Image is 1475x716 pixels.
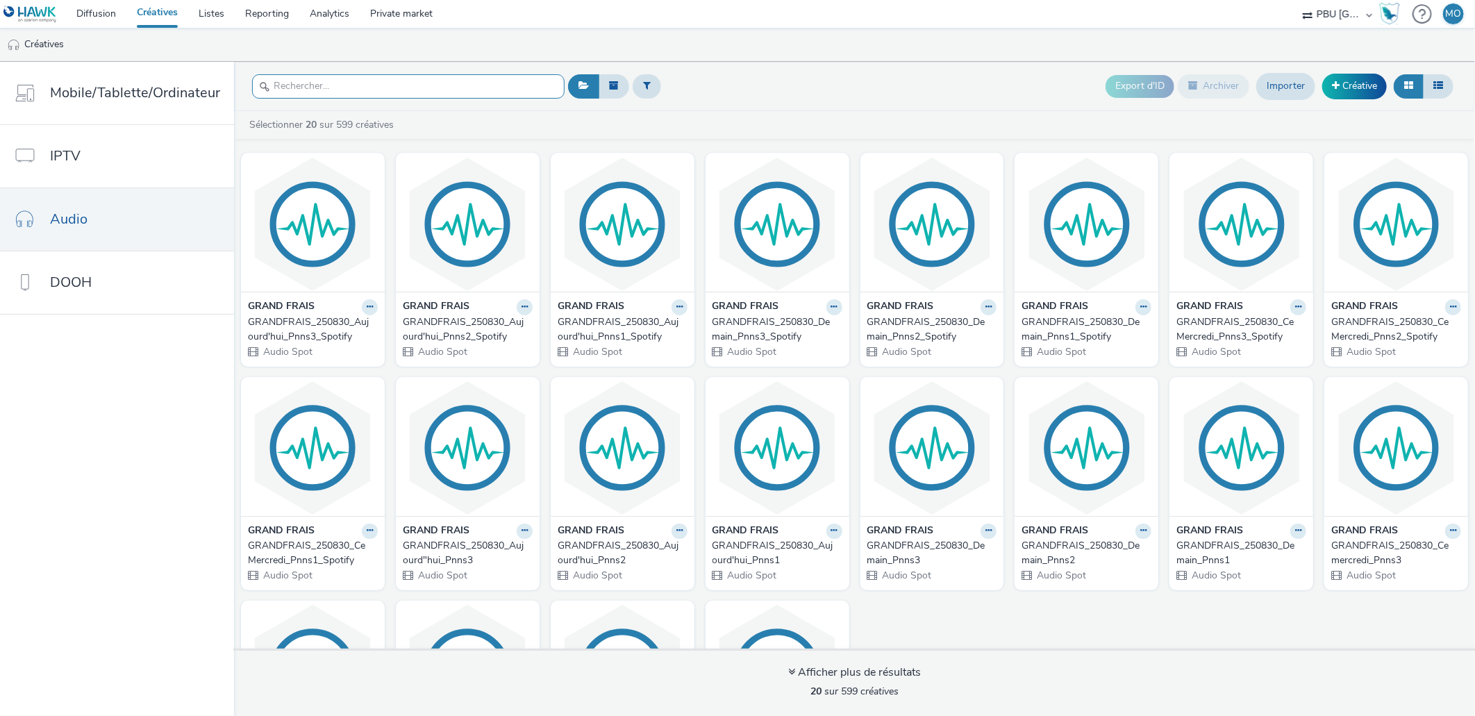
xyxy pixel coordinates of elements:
a: GRANDFRAIS_250830_Aujourd'hui_Pnns2 [558,539,687,567]
img: GRANDFRAIS_250830_Aujourd'hui_Pnns2_Spotify visual [399,156,536,292]
span: sur 599 créatives [810,685,899,698]
a: GRANDFRAIS_250830_Aujourd'hui_Pnns2_Spotify [403,315,533,344]
span: Audio Spot [726,345,777,358]
a: GRANDFRAIS_250830_Demain_Pnns3_Spotify [712,315,842,344]
strong: GRAND FRAIS [1176,299,1243,315]
img: GRANDFRAIS_250830_CeMercredi_Pnns3_Spotify visual [1173,156,1310,292]
span: Mobile/Tablette/Ordinateur [50,83,220,103]
a: GRANDFRAIS_250830_CeMercredi_Pnns2_Spotify [1331,315,1461,344]
div: MO [1446,3,1462,24]
div: GRANDFRAIS_250830_Cemercredi_Pnns3 [1331,539,1456,567]
a: GRANDFRAIS_250830_CeMercredi_Pnns3_Spotify [1176,315,1306,344]
img: GRANDFRAIS_250830_Demain_Pnns1 visual [1173,381,1310,516]
span: Audio Spot [417,569,467,582]
img: GRANDFRAIS_250830_Aujourd'hui_Pnns2 visual [554,381,691,516]
strong: GRAND FRAIS [712,524,779,540]
div: GRANDFRAIS_250830_CeMercredi_Pnns1_Spotify [248,539,372,567]
img: GRANDFRAIS_250830_Demain_Pnns2 visual [1018,381,1155,516]
strong: GRAND FRAIS [867,299,934,315]
span: Audio Spot [262,345,312,358]
div: Afficher plus de résultats [788,665,921,681]
strong: GRAND FRAIS [1022,524,1088,540]
div: GRANDFRAIS_250830_CeMercredi_Pnns2_Spotify [1331,315,1456,344]
button: Liste [1423,74,1453,98]
input: Rechercher... [252,74,565,99]
div: GRANDFRAIS_250830_Aujourd'hui_Pnns2 [558,539,682,567]
span: Audio Spot [572,569,622,582]
a: GRANDFRAIS_250830_Cemercredi_Pnns3 [1331,539,1461,567]
strong: 20 [306,118,317,131]
img: GRANDFRAIS_250830_Aujourd'hui_Pnns1 visual [709,381,846,516]
span: Audio Spot [1345,345,1396,358]
span: Audio Spot [1345,569,1396,582]
a: GRANDFRAIS_250830_Demain_Pnns1_Spotify [1022,315,1151,344]
div: GRANDFRAIS_250830_Aujourd'hui_Pnns1_Spotify [558,315,682,344]
div: GRANDFRAIS_250830_Demain_Pnns2_Spotify [867,315,992,344]
img: GRANDFRAIS_250830_Demain_Pnns3 visual [864,381,1001,516]
span: Audio Spot [1190,345,1241,358]
a: GRANDFRAIS_250830_Demain_Pnns2 [1022,539,1151,567]
strong: GRAND FRAIS [1331,524,1398,540]
span: IPTV [50,146,81,166]
div: GRANDFRAIS_250830_Demain_Pnns3 [867,539,992,567]
strong: GRAND FRAIS [558,524,624,540]
a: GRANDFRAIS_250830_Demain_Pnns2_Spotify [867,315,997,344]
span: Audio Spot [881,345,932,358]
img: GRANDFRAIS_250830_Aujourd"hui_Pnns3 visual [399,381,536,516]
a: Sélectionner sur 599 créatives [248,118,399,131]
span: Audio [50,209,87,229]
img: Hawk Academy [1379,3,1400,25]
a: Créative [1322,74,1387,99]
strong: 20 [810,685,822,698]
button: Export d'ID [1106,75,1174,97]
div: GRANDFRAIS_250830_Demain_Pnns2 [1022,539,1146,567]
strong: GRAND FRAIS [712,299,779,315]
img: undefined Logo [3,6,57,23]
img: GRANDFRAIS_250830_Demain_Pnns3_Spotify visual [709,156,846,292]
a: GRANDFRAIS_250830_Aujourd"hui_Pnns3 [403,539,533,567]
img: GRANDFRAIS_250830_Cemercredi_Pnns3 visual [1328,381,1465,516]
strong: GRAND FRAIS [403,299,469,315]
a: Hawk Academy [1379,3,1406,25]
img: GRANDFRAIS_250830_Aujourd'hui_Pnns1_Spotify visual [554,156,691,292]
strong: GRAND FRAIS [403,524,469,540]
a: GRANDFRAIS_250830_CeMercredi_Pnns1_Spotify [248,539,378,567]
div: GRANDFRAIS_250830_Demain_Pnns3_Spotify [712,315,837,344]
strong: GRAND FRAIS [248,299,315,315]
button: Archiver [1178,74,1249,98]
div: GRANDFRAIS_250830_Demain_Pnns1_Spotify [1022,315,1146,344]
span: Audio Spot [881,569,932,582]
a: GRANDFRAIS_250830_Aujourd'hui_Pnns3_Spotify [248,315,378,344]
div: GRANDFRAIS_250830_Demain_Pnns1 [1176,539,1301,567]
strong: GRAND FRAIS [1176,524,1243,540]
span: Audio Spot [1035,345,1086,358]
strong: GRAND FRAIS [558,299,624,315]
div: GRANDFRAIS_250830_Aujourd"hui_Pnns3 [403,539,527,567]
a: GRANDFRAIS_250830_Demain_Pnns3 [867,539,997,567]
a: Importer [1256,73,1315,99]
img: GRANDFRAIS_250830_CeMercredi_Pnns2_Spotify visual [1328,156,1465,292]
div: GRANDFRAIS_250830_Aujourd'hui_Pnns1 [712,539,837,567]
strong: GRAND FRAIS [248,524,315,540]
span: Audio Spot [726,569,777,582]
div: GRANDFRAIS_250830_Aujourd'hui_Pnns2_Spotify [403,315,527,344]
strong: GRAND FRAIS [1331,299,1398,315]
img: GRANDFRAIS_250830_Aujourd'hui_Pnns3_Spotify visual [244,156,381,292]
div: GRANDFRAIS_250830_CeMercredi_Pnns3_Spotify [1176,315,1301,344]
strong: GRAND FRAIS [1022,299,1088,315]
span: Audio Spot [1035,569,1086,582]
a: GRANDFRAIS_250830_Demain_Pnns1 [1176,539,1306,567]
span: Audio Spot [1190,569,1241,582]
img: audio [7,38,21,52]
img: GRANDFRAIS_250830_Demain_Pnns1_Spotify visual [1018,156,1155,292]
strong: GRAND FRAIS [867,524,934,540]
span: Audio Spot [417,345,467,358]
span: Audio Spot [572,345,622,358]
a: GRANDFRAIS_250830_Aujourd'hui_Pnns1 [712,539,842,567]
img: GRANDFRAIS_250830_CeMercredi_Pnns1_Spotify visual [244,381,381,516]
button: Grille [1394,74,1424,98]
span: Audio Spot [262,569,312,582]
div: GRANDFRAIS_250830_Aujourd'hui_Pnns3_Spotify [248,315,372,344]
a: GRANDFRAIS_250830_Aujourd'hui_Pnns1_Spotify [558,315,687,344]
